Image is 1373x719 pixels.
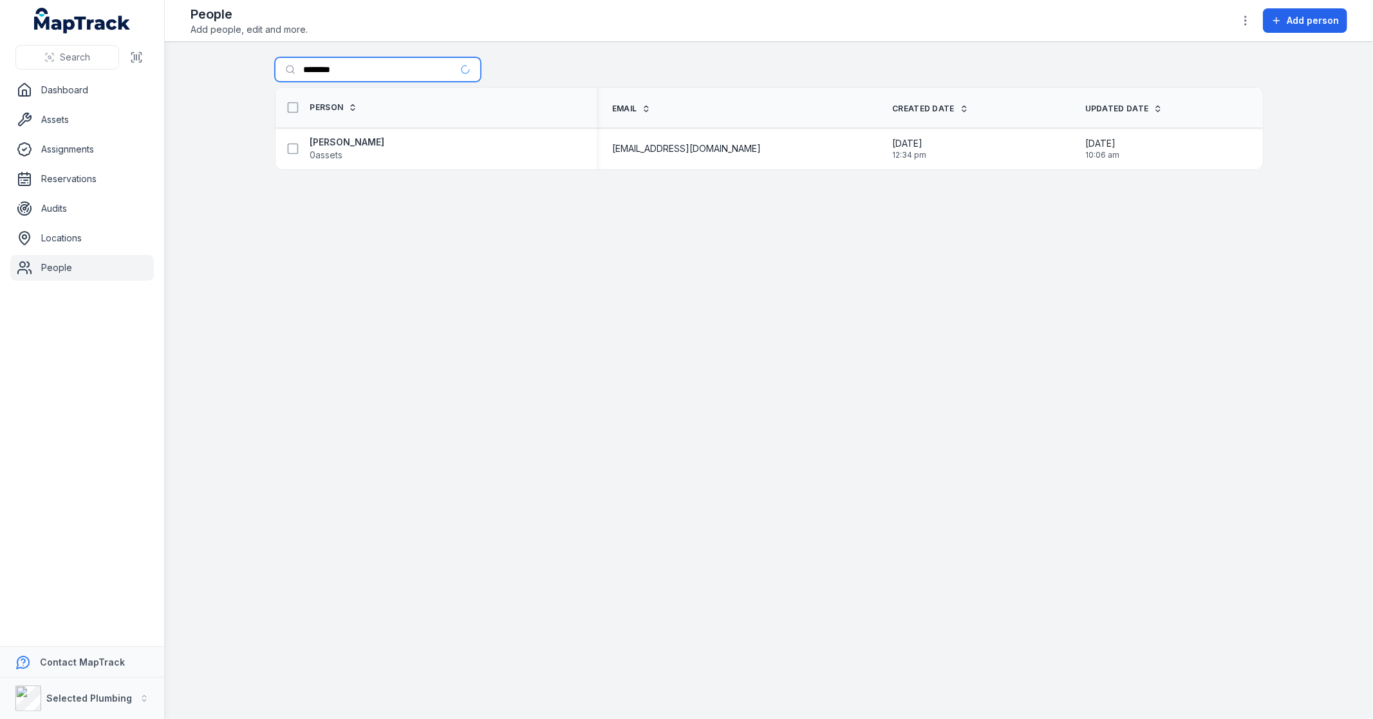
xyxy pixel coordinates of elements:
span: Add person [1287,14,1339,27]
a: Dashboard [10,77,154,103]
span: [EMAIL_ADDRESS][DOMAIN_NAME] [612,142,761,155]
a: Created Date [892,104,969,114]
strong: Selected Plumbing [46,693,132,704]
time: 29/04/2025, 12:34:36 pm [892,137,926,160]
a: MapTrack [34,8,131,33]
span: 0 assets [310,149,343,162]
time: 15/08/2025, 10:06:49 am [1085,137,1119,160]
h2: People [191,5,308,23]
span: Updated Date [1085,104,1149,114]
a: Updated Date [1085,104,1163,114]
strong: [PERSON_NAME] [310,136,385,149]
strong: Contact MapTrack [40,657,125,668]
span: Search [60,51,90,64]
span: Person [310,102,344,113]
span: 10:06 am [1085,150,1119,160]
span: Created Date [892,104,955,114]
span: Add people, edit and more. [191,23,308,36]
a: People [10,255,154,281]
button: Add person [1263,8,1347,33]
a: [PERSON_NAME]0assets [310,136,385,162]
a: Person [310,102,358,113]
a: Assets [10,107,154,133]
a: Assignments [10,136,154,162]
a: Audits [10,196,154,221]
span: 12:34 pm [892,150,926,160]
a: Email [612,104,651,114]
span: Email [612,104,637,114]
button: Search [15,45,119,70]
span: [DATE] [892,137,926,150]
span: [DATE] [1085,137,1119,150]
a: Reservations [10,166,154,192]
a: Locations [10,225,154,251]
